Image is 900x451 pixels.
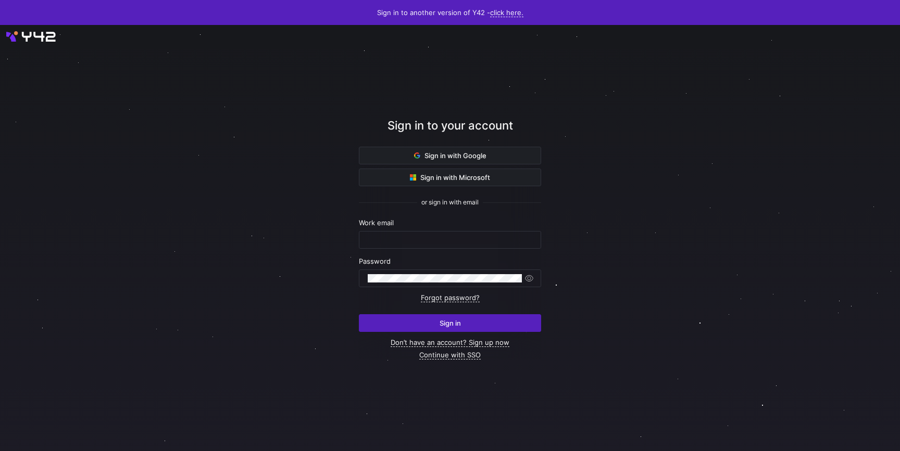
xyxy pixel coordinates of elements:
[359,117,541,147] div: Sign in to your account
[421,199,479,206] span: or sign in with email
[359,257,391,265] span: Password
[414,151,486,160] span: Sign in with Google
[410,173,490,182] span: Sign in with Microsoft
[359,218,394,227] span: Work email
[419,351,481,359] a: Continue with SSO
[359,169,541,186] button: Sign in with Microsoft
[490,8,523,17] a: click here.
[421,293,480,302] a: Forgot password?
[359,147,541,164] button: Sign in with Google
[391,338,509,347] a: Don’t have an account? Sign up now
[359,314,541,332] button: Sign in
[440,319,461,327] span: Sign in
